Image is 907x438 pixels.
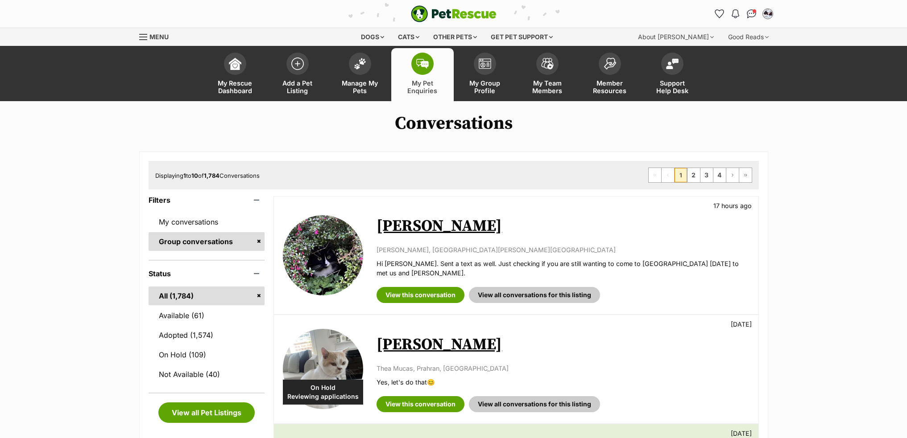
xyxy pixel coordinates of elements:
[391,48,454,101] a: My Pet Enquiries
[579,48,641,101] a: Member Resources
[155,172,260,179] span: Displaying to of Conversations
[277,79,318,94] span: Add a Pet Listing
[355,28,390,46] div: Dogs
[149,345,265,364] a: On Hold (109)
[652,79,692,94] span: Support Help Desk
[354,58,366,70] img: manage-my-pets-icon-02211641906a0b7f246fdf0571729dbe1e7629f14944591b6c1af311fb30b64b.svg
[377,335,502,355] a: [PERSON_NAME]
[191,172,198,179] strong: 10
[722,28,775,46] div: Good Reads
[402,79,443,94] span: My Pet Enquiries
[149,232,265,251] a: Group conversations
[662,168,674,182] span: Previous page
[465,79,505,94] span: My Group Profile
[648,168,752,183] nav: Pagination
[761,7,775,21] button: My account
[763,9,772,18] img: catherine blew profile pic
[204,48,266,101] a: My Rescue Dashboard
[479,58,491,69] img: group-profile-icon-3fa3cf56718a62981997c0bc7e787c4b2cf8bcc04b72c1350f741eb67cf2f40e.svg
[731,429,752,438] p: [DATE]
[666,58,679,69] img: help-desk-icon-fdf02630f3aa405de69fd3d07c3f3aa587a6932b1a1747fa1d2bba05be0121f9.svg
[713,168,726,182] a: Page 4
[590,79,630,94] span: Member Resources
[747,9,756,18] img: chat-41dd97257d64d25036548639549fe6c8038ab92f7586957e7f3b1b290dea8141.svg
[632,28,720,46] div: About [PERSON_NAME]
[541,58,554,70] img: team-members-icon-5396bd8760b3fe7c0b43da4ab00e1e3bb1a5d9ba89233759b79545d2d3fc5d0d.svg
[411,5,497,22] a: PetRescue
[149,213,265,231] a: My conversations
[377,245,749,254] p: [PERSON_NAME], [GEOGRAPHIC_DATA][PERSON_NAME][GEOGRAPHIC_DATA]
[377,396,464,412] a: View this conversation
[416,59,429,69] img: pet-enquiries-icon-7e3ad2cf08bfb03b45e93fb7055b45f3efa6380592205ae92323e6603595dc1f.svg
[712,7,775,21] ul: Account quick links
[377,287,464,303] a: View this conversation
[712,7,727,21] a: Favourites
[291,57,304,70] img: add-pet-listing-icon-0afa8454b4691262ce3f59096e99ab1cd57d4a30225e0717b998d2c9b9846f56.svg
[183,172,186,179] strong: 1
[516,48,579,101] a: My Team Members
[377,259,749,278] p: Hi [PERSON_NAME]. Sent a text as well. Just checking if you are still wanting to come to [GEOGRAP...
[454,48,516,101] a: My Group Profile
[283,392,363,401] span: Reviewing applications
[469,287,600,303] a: View all conversations for this listing
[687,168,700,182] a: Page 2
[713,201,752,210] p: 17 hours ago
[469,396,600,412] a: View all conversations for this listing
[649,168,661,182] span: First page
[158,402,255,423] a: View all Pet Listings
[377,377,749,387] p: Yes, let's do that😊
[149,365,265,384] a: Not Available (40)
[283,380,363,405] div: On Hold
[149,287,265,305] a: All (1,784)
[283,215,363,295] img: Percy
[745,7,759,21] a: Conversations
[149,196,265,204] header: Filters
[411,5,497,22] img: logo-e224e6f780fb5917bec1dbf3a21bbac754714ae5b6737aabdf751b685950b380.svg
[340,79,380,94] span: Manage My Pets
[732,9,739,18] img: notifications-46538b983faf8c2785f20acdc204bb7945ddae34d4c08c2a6579f10ce5e182be.svg
[149,306,265,325] a: Available (61)
[149,326,265,344] a: Adopted (1,574)
[675,168,687,182] span: Page 1
[527,79,567,94] span: My Team Members
[726,168,739,182] a: Next page
[229,57,241,70] img: dashboard-icon-eb2f2d2d3e046f16d808141f083e7271f6b2e854fb5c12c21221c1fb7104beca.svg
[149,33,169,41] span: Menu
[139,28,175,44] a: Menu
[204,172,220,179] strong: 1,784
[427,28,483,46] div: Other pets
[149,270,265,278] header: Status
[392,28,426,46] div: Cats
[729,7,743,21] button: Notifications
[377,364,749,373] p: Thea Mucas, Prahran, [GEOGRAPHIC_DATA]
[266,48,329,101] a: Add a Pet Listing
[215,79,255,94] span: My Rescue Dashboard
[700,168,713,182] a: Page 3
[604,57,616,70] img: member-resources-icon-8e73f808a243e03378d46382f2149f9095a855e16c252ad45f914b54edf8863c.svg
[641,48,704,101] a: Support Help Desk
[731,319,752,329] p: [DATE]
[283,329,363,409] img: Gary
[485,28,559,46] div: Get pet support
[739,168,752,182] a: Last page
[377,216,502,236] a: [PERSON_NAME]
[329,48,391,101] a: Manage My Pets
